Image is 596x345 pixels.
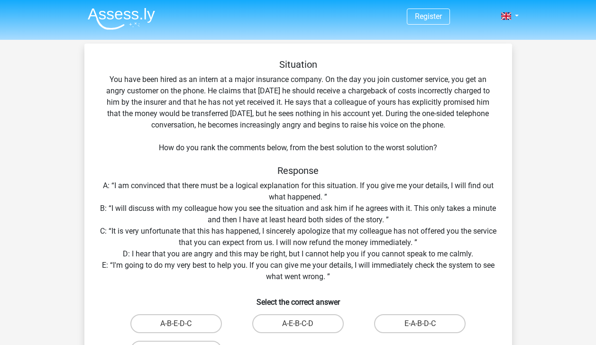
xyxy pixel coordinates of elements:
label: E-A-B-D-C [374,314,466,333]
h5: Situation [100,59,497,70]
h5: Response [100,165,497,176]
a: Register [415,12,442,21]
img: Assessly [88,8,155,30]
label: A-B-E-D-C [130,314,222,333]
h6: Select the correct answer [100,290,497,307]
label: A-E-B-C-D [252,314,344,333]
